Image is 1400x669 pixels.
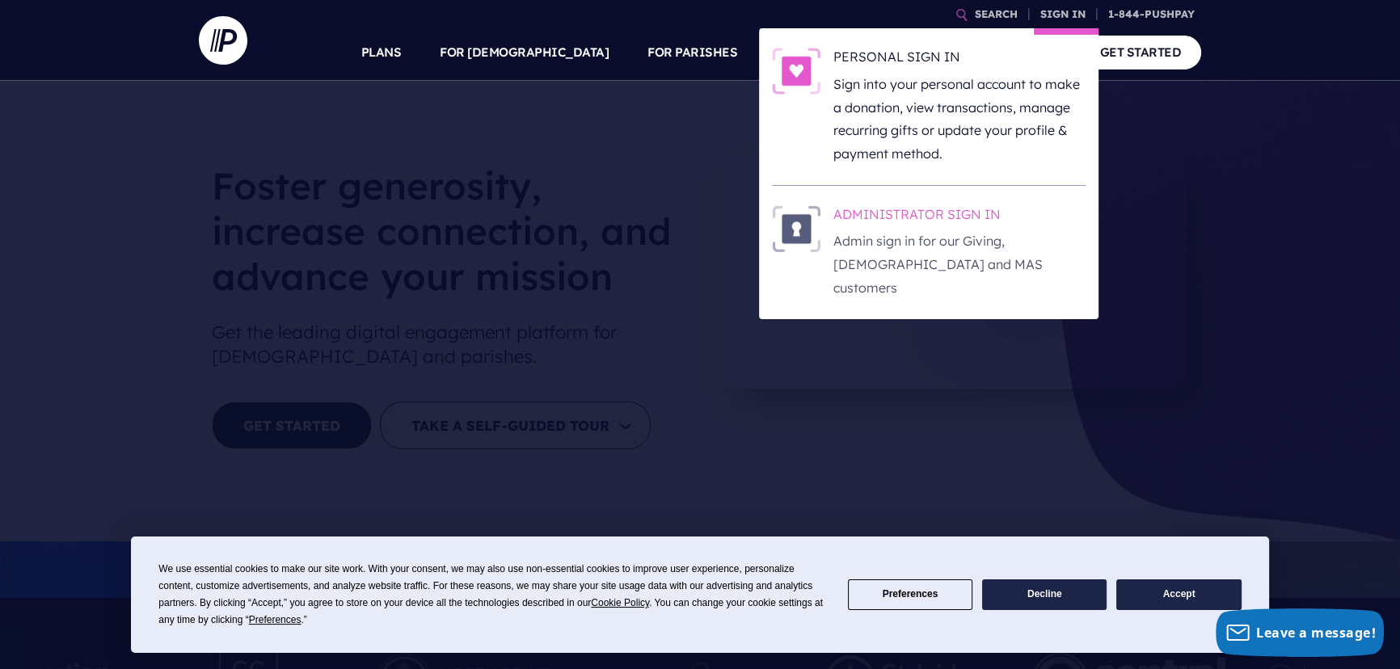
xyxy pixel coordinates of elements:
[848,579,972,611] button: Preferences
[131,536,1269,653] div: Cookie Consent Prompt
[361,24,402,81] a: PLANS
[772,205,1086,300] a: ADMINISTRATOR SIGN IN - Illustration ADMINISTRATOR SIGN IN Admin sign in for our Giving, [DEMOGRA...
[1216,608,1384,657] button: Leave a message!
[833,205,1086,229] h6: ADMINISTRATOR SIGN IN
[647,24,737,81] a: FOR PARISHES
[981,24,1041,81] a: COMPANY
[440,24,609,81] a: FOR [DEMOGRAPHIC_DATA]
[249,614,302,625] span: Preferences
[1256,624,1376,642] span: Leave a message!
[772,48,1086,166] a: PERSONAL SIGN IN - Illustration PERSONAL SIGN IN Sign into your personal account to make a donati...
[772,205,820,252] img: ADMINISTRATOR SIGN IN - Illustration
[1080,36,1202,69] a: GET STARTED
[833,73,1086,166] p: Sign into your personal account to make a donation, view transactions, manage recurring gifts or ...
[982,579,1107,611] button: Decline
[772,48,820,95] img: PERSONAL SIGN IN - Illustration
[1116,579,1241,611] button: Accept
[158,561,828,629] div: We use essential cookies to make our site work. With your consent, we may also use non-essential ...
[887,24,943,81] a: EXPLORE
[591,597,649,608] span: Cookie Policy
[776,24,848,81] a: SOLUTIONS
[833,229,1086,299] p: Admin sign in for our Giving, [DEMOGRAPHIC_DATA] and MAS customers
[833,48,1086,72] h6: PERSONAL SIGN IN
